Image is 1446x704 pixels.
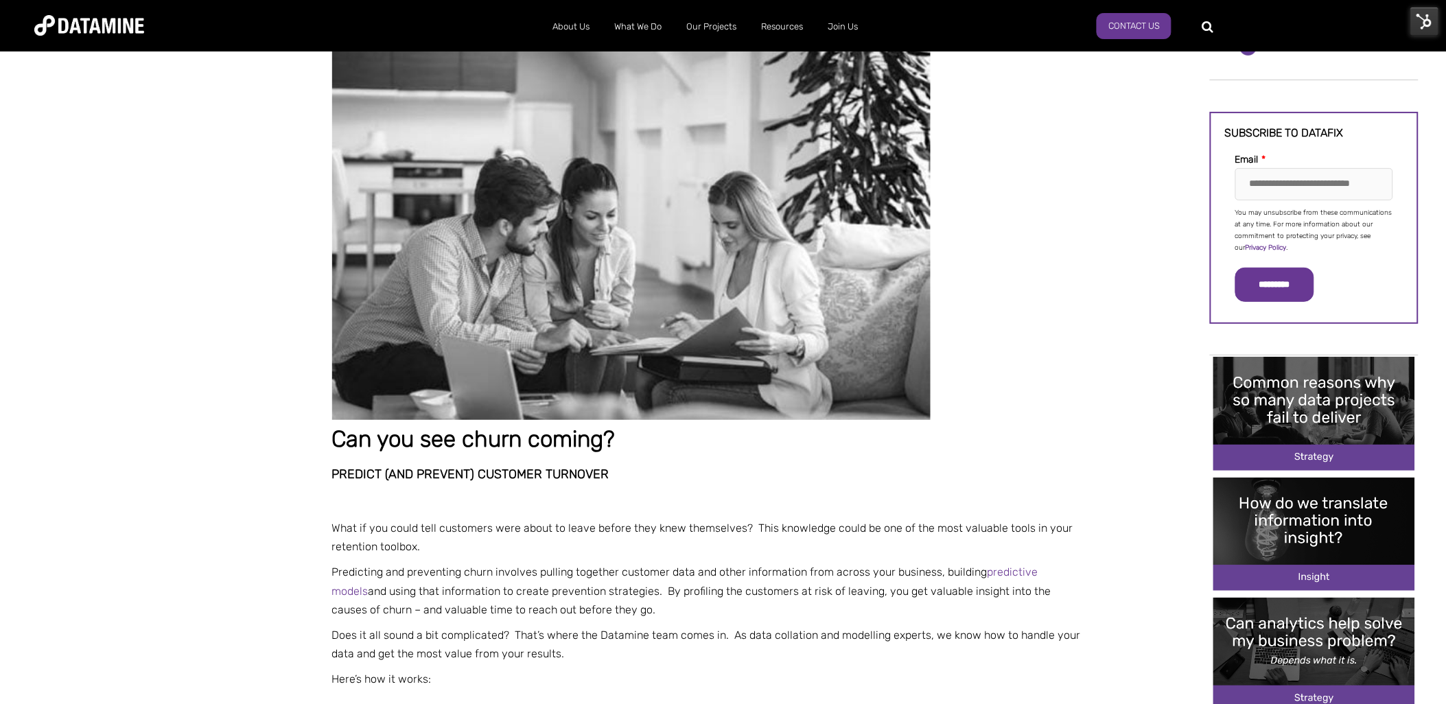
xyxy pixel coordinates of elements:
[540,9,602,45] a: About Us
[332,521,1073,553] span: What if you could tell customers were about to leave before they knew themselves? This knowledge ...
[1235,207,1393,254] p: You may unsubscribe from these communications at any time. For more information about our commitm...
[332,565,1038,597] a: predictive models
[1213,357,1415,470] img: Common reasons why so many data projects fail to deliver
[594,467,609,482] strong: er
[332,629,1081,660] span: Does it all sound a bit complicated? That’s where the Datamine team comes in. As data collation a...
[602,9,674,45] a: What We Do
[1246,244,1287,252] a: Privacy Policy
[1213,478,1415,591] img: How do we translate insights cover image
[332,21,931,419] img: istockphoto-932275488-612x612 copy
[749,9,815,45] a: Resources
[332,467,594,482] span: Predict (and prevent) customer turnov
[1235,154,1259,165] span: Email
[34,15,144,36] img: Datamine
[332,425,616,452] strong: Can you see churn coming?
[332,672,432,685] span: Here’s how it works:
[1097,13,1171,39] a: Contact Us
[1225,127,1403,139] h3: Subscribe to datafix
[1410,7,1439,36] img: HubSpot Tools Menu Toggle
[674,9,749,45] a: Our Projects
[332,565,1051,615] span: Predicting and preventing churn involves pulling together customer data and other information fro...
[815,9,870,45] a: Join Us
